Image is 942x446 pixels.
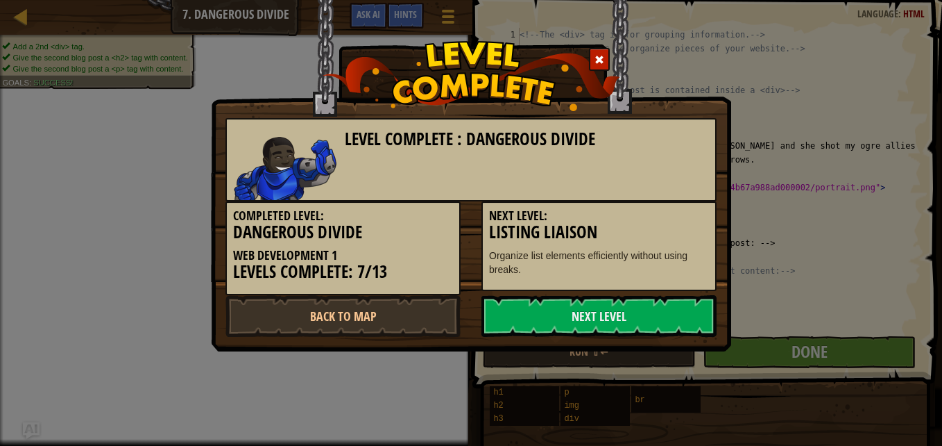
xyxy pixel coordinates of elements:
[481,295,717,337] a: Next Level
[489,223,709,242] h3: Listing Liaison
[233,209,453,223] h5: Completed Level:
[345,130,709,149] h3: Level Complete : Dangerous Divide
[233,263,453,281] h3: Levels Complete: 7/13
[489,249,709,276] p: Organize list elements efficiently without using breaks.
[234,137,336,200] img: stalwart.png
[323,41,620,111] img: level_complete.png
[489,209,709,223] h5: Next Level:
[225,295,461,337] a: Back to Map
[233,249,453,263] h5: Web Development 1
[233,223,453,242] h3: Dangerous Divide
